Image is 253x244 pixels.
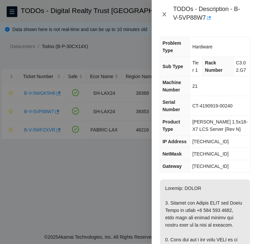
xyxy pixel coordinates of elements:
[192,139,229,144] span: [TECHNICAL_ID]
[192,151,229,157] span: [TECHNICAL_ID]
[192,60,199,73] span: Tier 1
[173,5,245,23] div: TODOs - Description - B-V-5VP88W7
[162,80,181,92] span: Machine Number
[192,119,248,132] span: [PERSON_NAME] 1.5x18-X7 LCS Server {Rev N}
[162,139,186,144] span: IP Address
[192,164,229,169] span: [TECHNICAL_ID]
[205,60,223,73] span: Rack Number
[162,119,180,132] span: Product Type
[192,83,198,89] span: 21
[162,12,167,17] span: close
[162,99,180,112] span: Serial Number
[160,11,169,18] button: Close
[162,40,181,53] span: Problem Type
[192,44,213,49] span: Hardware
[236,60,246,73] span: C3.02.G7
[162,64,183,69] span: Sub Type
[162,164,182,169] span: Gateway
[162,151,182,157] span: NetMask
[192,103,233,108] span: CT-4190919-00240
